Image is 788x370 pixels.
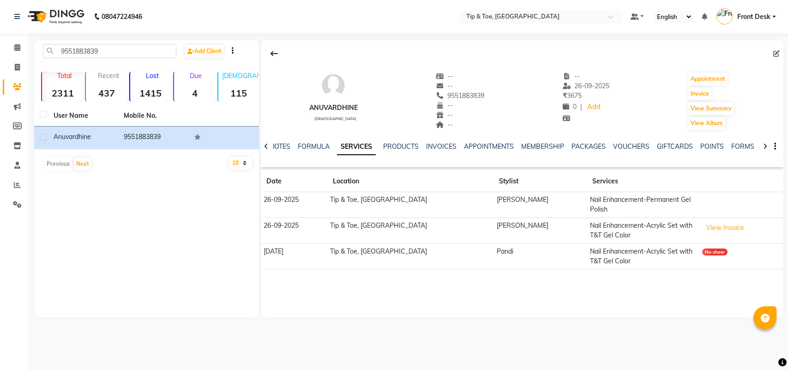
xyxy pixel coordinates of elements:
span: [DEMOGRAPHIC_DATA] [314,116,356,121]
input: Search by Name/Mobile/Email/Code [43,44,176,58]
a: PACKAGES [571,142,606,151]
a: VOUCHERS [613,142,650,151]
button: Next [74,158,91,170]
button: View Invoice [702,221,748,235]
span: | [580,102,582,112]
span: 26-09-2025 [563,82,610,90]
td: [PERSON_NAME] [493,218,587,243]
a: Add [586,101,602,114]
button: View Album [688,117,725,130]
span: -- [436,121,453,129]
img: Front Desk [716,8,733,24]
td: Nail Enhancement-Acrylic Set with T&T Gel Color [587,218,699,243]
th: Date [261,171,327,192]
th: Location [327,171,494,192]
td: 26-09-2025 [261,218,327,243]
a: INVOICES [426,142,457,151]
button: View Summary [688,102,734,115]
td: [PERSON_NAME] [493,192,587,218]
span: -- [563,72,580,80]
img: logo [24,4,87,30]
td: Nail Enhancement-Acrylic Set with T&T Gel Color [587,243,699,269]
p: [DEMOGRAPHIC_DATA] [222,72,259,80]
span: 9551883839 [436,91,485,100]
th: Stylist [493,171,587,192]
p: Lost [134,72,171,80]
td: [DATE] [261,243,327,269]
button: Appointment [688,73,728,85]
strong: 115 [218,87,259,99]
td: Tip & Toe, [GEOGRAPHIC_DATA] [327,192,494,218]
th: Services [587,171,699,192]
span: Anuvardhine [54,133,91,141]
div: Back to Client [265,45,284,62]
span: -- [436,101,453,109]
span: -- [436,72,453,80]
a: SERVICES [337,139,376,155]
strong: 437 [86,87,127,99]
span: -- [436,82,453,90]
a: Add Client [185,45,224,58]
a: NOTES [270,142,290,151]
a: PRODUCTS [383,142,419,151]
span: 3675 [563,91,582,100]
td: Tip & Toe, [GEOGRAPHIC_DATA] [327,243,494,269]
td: 9551883839 [118,127,188,149]
strong: 4 [174,87,215,99]
a: GIFTCARDS [657,142,693,151]
td: 26-09-2025 [261,192,327,218]
p: Recent [90,72,127,80]
a: POINTS [700,142,724,151]
p: Total [46,72,83,80]
a: FORMULA [298,142,330,151]
a: FORMS [731,142,754,151]
th: Mobile No. [118,105,188,127]
img: avatar [319,72,347,99]
button: Invoice [688,87,711,100]
span: Front Desk [737,12,770,22]
a: MEMBERSHIP [521,142,564,151]
strong: 2311 [42,87,83,99]
span: ₹ [563,91,567,100]
p: Due [176,72,215,80]
td: Nail Enhancement-Permanent Gel Polish [587,192,699,218]
span: 0 [563,103,577,111]
span: -- [436,111,453,119]
iframe: chat widget [749,333,779,361]
th: User Name [48,105,118,127]
a: APPOINTMENTS [464,142,514,151]
div: Anuvardhine [309,103,358,113]
b: 08047224946 [102,4,142,30]
td: Pandi [493,243,587,269]
strong: 1415 [130,87,171,99]
td: Tip & Toe, [GEOGRAPHIC_DATA] [327,218,494,243]
div: No show [702,249,728,255]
